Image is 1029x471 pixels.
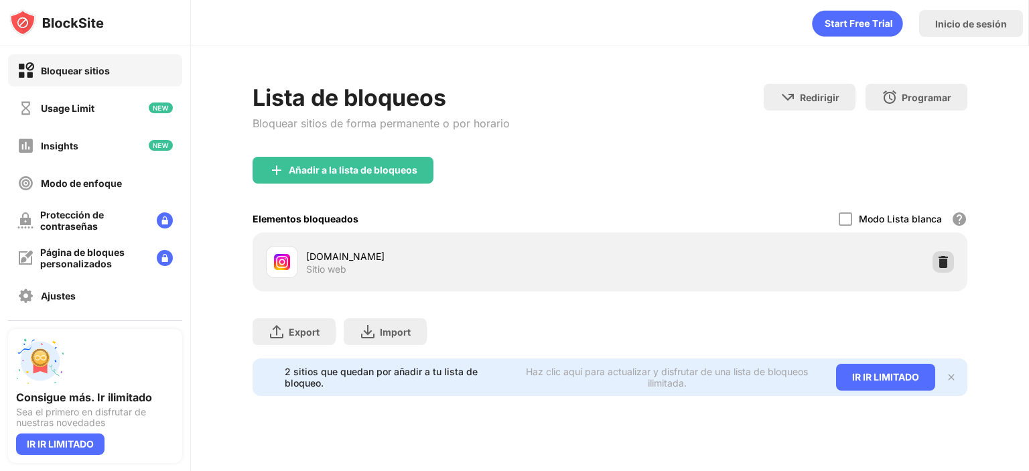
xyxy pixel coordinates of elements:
div: Elementos bloqueados [253,213,358,224]
div: 2 sitios que quedan por añadir a tu lista de bloqueo. [285,366,506,389]
div: Sea el primero en disfrutar de nuestras novedades [16,407,174,428]
div: Import [380,326,411,338]
div: Página de bloques personalizados [40,247,146,269]
img: focus-off.svg [17,175,34,192]
div: Redirigir [800,92,839,103]
div: [DOMAIN_NAME] [306,249,610,263]
div: IR IR LIMITADO [16,433,105,455]
div: Consigue más. Ir ilimitado [16,391,174,404]
div: Programar [902,92,951,103]
div: Protección de contraseñas [40,209,146,232]
div: animation [812,10,903,37]
div: Usage Limit [41,103,94,114]
img: lock-menu.svg [157,250,173,266]
div: Modo de enfoque [41,178,122,189]
div: Bloquear sitios [41,65,110,76]
div: Haz clic aquí para actualizar y disfrutar de una lista de bloqueos ilimitada. [514,366,820,389]
img: time-usage-off.svg [17,100,34,117]
div: Export [289,326,320,338]
div: Bloquear sitios de forma permanente o por horario [253,117,510,130]
div: Ajustes [41,290,76,301]
img: settings-off.svg [17,287,34,304]
div: Lista de bloqueos [253,84,510,111]
div: Modo Lista blanca [859,213,942,224]
img: password-protection-off.svg [17,212,33,228]
img: lock-menu.svg [157,212,173,228]
div: IR IR LIMITADO [836,364,935,391]
img: insights-off.svg [17,137,34,154]
div: Inicio de sesión [935,18,1007,29]
img: customize-block-page-off.svg [17,250,33,266]
img: push-unlimited.svg [16,337,64,385]
div: Sitio web [306,263,346,275]
img: new-icon.svg [149,103,173,113]
div: Añadir a la lista de bloqueos [289,165,417,176]
div: Insights [41,140,78,151]
img: favicons [274,254,290,270]
img: block-on.svg [17,62,34,79]
img: logo-blocksite.svg [9,9,104,36]
img: x-button.svg [946,372,957,383]
img: new-icon.svg [149,140,173,151]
